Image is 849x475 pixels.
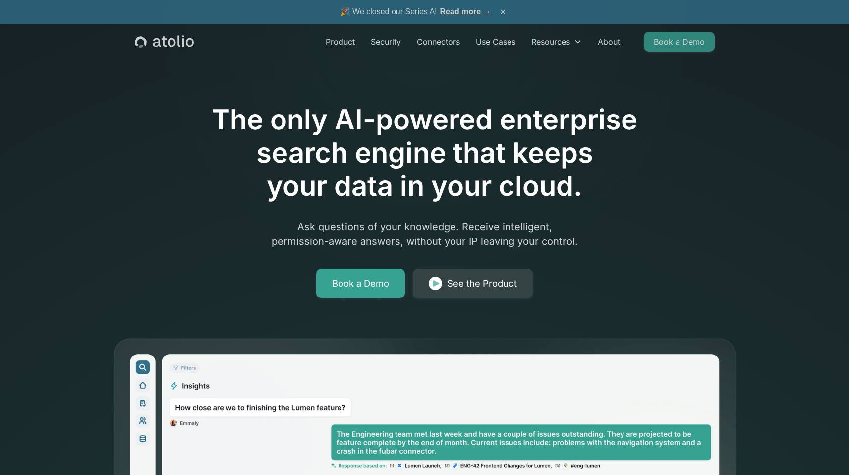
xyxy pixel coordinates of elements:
[316,269,405,298] a: Book a Demo
[447,277,517,291] div: See the Product
[340,6,491,18] span: 🎉 We closed our Series A!
[644,32,715,52] a: Book a Demo
[468,32,523,52] a: Use Cases
[318,32,363,52] a: Product
[171,103,679,203] h1: The only AI-powered enterprise search engine that keeps your data in your cloud.
[590,32,628,52] a: About
[413,269,533,298] a: See the Product
[497,6,509,17] button: ×
[363,32,409,52] a: Security
[523,32,590,52] div: Resources
[135,35,194,48] a: home
[531,36,570,48] div: Resources
[234,219,615,249] p: Ask questions of your knowledge. Receive intelligent, permission-aware answers, without your IP l...
[440,7,491,16] a: Read more →
[409,32,468,52] a: Connectors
